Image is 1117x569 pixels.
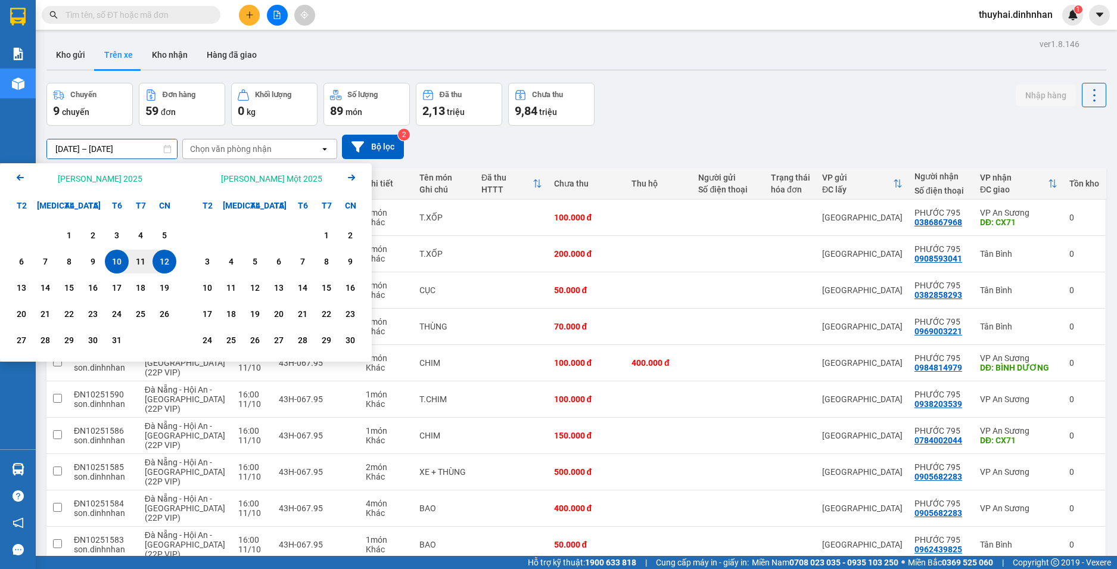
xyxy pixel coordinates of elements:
[243,194,267,217] div: T4
[85,281,101,295] div: 16
[243,250,267,273] div: Choose Thứ Tư, tháng 11 5 2025. It's available.
[419,185,469,194] div: Ghi chú
[294,333,311,347] div: 28
[49,11,58,19] span: search
[822,213,903,222] div: [GEOGRAPHIC_DATA]
[47,139,177,158] input: Select a date range.
[61,333,77,347] div: 29
[419,322,469,331] div: THÙNG
[508,83,595,126] button: Chưa thu9,84 triệu
[156,281,173,295] div: 19
[267,194,291,217] div: T5
[81,250,105,273] div: Choose Thứ Năm, tháng 10 9 2025. It's available.
[85,307,101,321] div: 23
[366,353,408,363] div: 1 món
[771,173,810,182] div: Trạng thái
[267,302,291,326] div: Choose Thứ Năm, tháng 11 20 2025. It's available.
[153,302,176,326] div: Choose Chủ Nhật, tháng 10 26 2025. It's available.
[980,217,1057,227] div: DĐ: CX71
[105,194,129,217] div: T6
[419,358,469,368] div: CHIM
[145,421,225,450] span: Đà Nẵng - Hội An - [GEOGRAPHIC_DATA] (22P VIP)
[318,333,335,347] div: 29
[532,91,563,99] div: Chưa thu
[108,333,125,347] div: 31
[366,179,408,188] div: Chi tiết
[515,104,537,118] span: 9,84
[57,250,81,273] div: Choose Thứ Tư, tháng 10 8 2025. It's available.
[539,107,557,117] span: triệu
[554,249,620,259] div: 200.000 đ
[95,41,142,69] button: Trên xe
[366,217,408,227] div: Khác
[475,168,547,200] th: Toggle SortBy
[294,5,315,26] button: aim
[294,281,311,295] div: 14
[145,458,225,486] span: Đà Nẵng - Hội An - [GEOGRAPHIC_DATA] (22P VIP)
[447,107,465,117] span: triệu
[342,228,359,242] div: 2
[631,179,687,188] div: Thu hộ
[554,394,620,404] div: 100.000 đ
[318,307,335,321] div: 22
[129,302,153,326] div: Choose Thứ Bảy, tháng 10 25 2025. It's available.
[416,83,502,126] button: Đã thu2,13 triệu
[366,363,408,372] div: Khác
[980,426,1057,436] div: VP An Sương
[344,170,359,185] svg: Arrow Right
[195,250,219,273] div: Choose Thứ Hai, tháng 11 3 2025. It's available.
[914,290,962,300] div: 0382858293
[10,328,33,352] div: Choose Thứ Hai, tháng 10 27 2025. It's available.
[270,307,287,321] div: 20
[46,83,133,126] button: Chuyến9chuyến
[199,333,216,347] div: 24
[771,185,810,194] div: hóa đơn
[1069,285,1099,295] div: 0
[366,436,408,445] div: Khác
[318,281,335,295] div: 15
[10,8,26,26] img: logo-vxr
[279,358,353,368] div: 43H-067.95
[318,228,335,242] div: 1
[132,281,149,295] div: 18
[223,333,239,347] div: 25
[338,250,362,273] div: Choose Chủ Nhật, tháng 11 9 2025. It's available.
[914,244,968,254] div: PHƯỚC 795
[53,104,60,118] span: 9
[330,104,343,118] span: 89
[243,302,267,326] div: Choose Thứ Tư, tháng 11 19 2025. It's available.
[554,285,620,295] div: 50.000 đ
[223,254,239,269] div: 4
[129,250,153,273] div: Choose Thứ Bảy, tháng 10 11 2025. It's available.
[822,249,903,259] div: [GEOGRAPHIC_DATA]
[698,173,758,182] div: Người gửi
[199,307,216,321] div: 17
[1069,213,1099,222] div: 0
[33,194,57,217] div: [MEDICAL_DATA]
[108,228,125,242] div: 3
[247,307,263,321] div: 19
[318,254,335,269] div: 8
[199,281,216,295] div: 10
[914,426,968,436] div: PHƯỚC 795
[294,307,311,321] div: 21
[153,223,176,247] div: Choose Chủ Nhật, tháng 10 5 2025. It's available.
[219,302,243,326] div: Choose Thứ Ba, tháng 11 18 2025. It's available.
[980,322,1057,331] div: Tân Bình
[320,144,329,154] svg: open
[57,328,81,352] div: Choose Thứ Tư, tháng 10 29 2025. It's available.
[980,208,1057,217] div: VP An Sương
[156,228,173,242] div: 5
[366,399,408,409] div: Khác
[108,281,125,295] div: 17
[81,194,105,217] div: T5
[279,394,353,404] div: 43H-067.95
[10,250,33,273] div: Choose Thứ Hai, tháng 10 6 2025. It's available.
[822,394,903,404] div: [GEOGRAPHIC_DATA]
[12,77,24,90] img: warehouse-icon
[255,91,291,99] div: Khối lượng
[969,7,1062,22] span: thuyhai.dinhnhan
[238,426,267,436] div: 16:00
[81,223,105,247] div: Choose Thứ Năm, tháng 10 2 2025. It's available.
[74,399,133,409] div: son.dinhnhan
